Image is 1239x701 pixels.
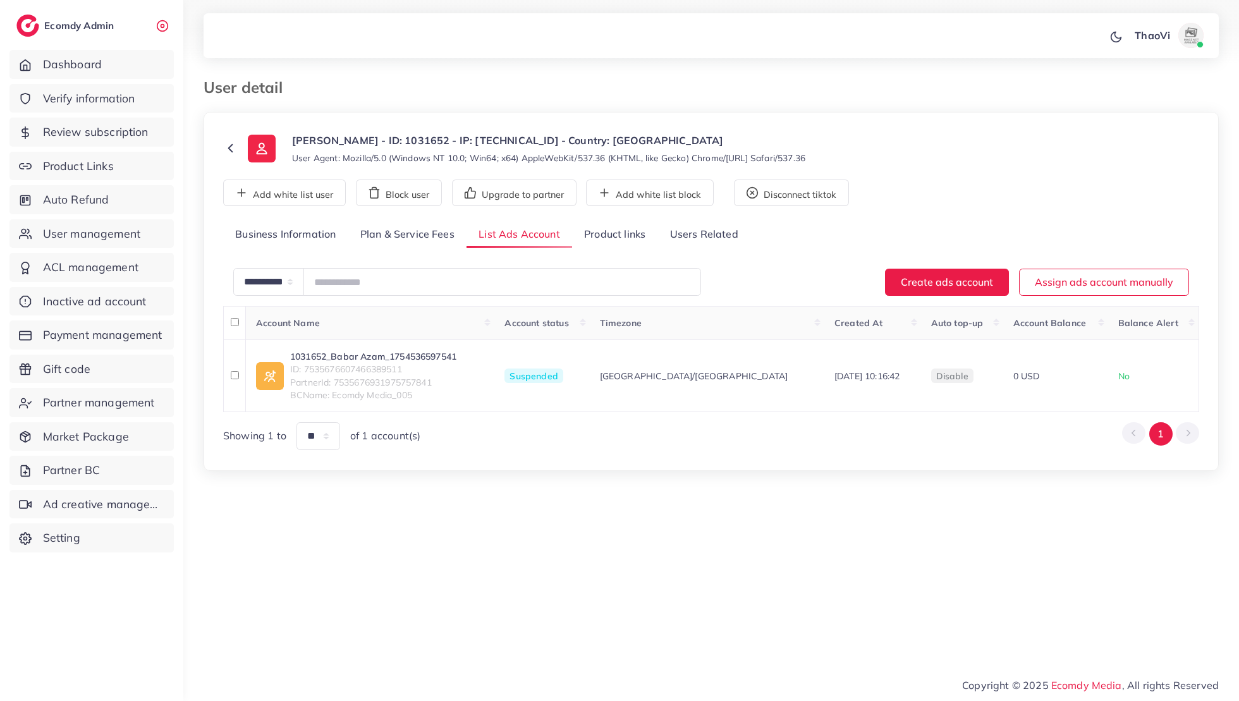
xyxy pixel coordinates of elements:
[356,180,442,206] button: Block user
[43,530,80,546] span: Setting
[600,317,642,329] span: Timezone
[572,221,657,248] a: Product links
[43,192,109,208] span: Auto Refund
[290,389,456,401] span: BCName: Ecomdy Media_005
[290,363,456,375] span: ID: 7535676607466389511
[600,370,788,382] span: [GEOGRAPHIC_DATA]/[GEOGRAPHIC_DATA]
[834,317,883,329] span: Created At
[290,350,456,363] a: 1031652_Babar Azam_1754536597541
[834,370,900,382] span: [DATE] 10:16:42
[586,180,714,206] button: Add white list block
[9,152,174,181] a: Product Links
[43,226,140,242] span: User management
[1135,28,1170,43] p: ThaoVi
[962,678,1219,693] span: Copyright © 2025
[9,490,174,519] a: Ad creative management
[9,388,174,417] a: Partner management
[657,221,750,248] a: Users Related
[9,523,174,552] a: Setting
[256,317,320,329] span: Account Name
[1118,317,1178,329] span: Balance Alert
[9,320,174,350] a: Payment management
[9,219,174,248] a: User management
[9,355,174,384] a: Gift code
[1122,422,1199,446] ul: Pagination
[350,429,420,443] span: of 1 account(s)
[1019,269,1189,296] button: Assign ads account manually
[292,152,805,164] small: User Agent: Mozilla/5.0 (Windows NT 10.0; Win64; x64) AppleWebKit/537.36 (KHTML, like Gecko) Chro...
[43,496,164,513] span: Ad creative management
[1149,422,1173,446] button: Go to page 1
[204,78,293,97] h3: User detail
[1051,679,1122,692] a: Ecomdy Media
[452,180,577,206] button: Upgrade to partner
[348,221,467,248] a: Plan & Service Fees
[43,56,102,73] span: Dashboard
[223,221,348,248] a: Business Information
[43,158,114,174] span: Product Links
[43,394,155,411] span: Partner management
[1118,370,1130,382] span: No
[9,50,174,79] a: Dashboard
[9,118,174,147] a: Review subscription
[43,259,138,276] span: ACL management
[9,456,174,485] a: Partner BC
[44,20,117,32] h2: Ecomdy Admin
[885,269,1009,296] button: Create ads account
[9,287,174,316] a: Inactive ad account
[43,361,90,377] span: Gift code
[43,327,162,343] span: Payment management
[931,317,984,329] span: Auto top-up
[1128,23,1209,48] a: ThaoViavatar
[256,362,284,390] img: ic-ad-info.7fc67b75.svg
[292,133,805,148] p: [PERSON_NAME] - ID: 1031652 - IP: [TECHNICAL_ID] - Country: [GEOGRAPHIC_DATA]
[9,84,174,113] a: Verify information
[16,15,117,37] a: logoEcomdy Admin
[43,90,135,107] span: Verify information
[290,376,456,389] span: PartnerId: 7535676931975757841
[248,135,276,162] img: ic-user-info.36bf1079.svg
[936,370,968,382] span: disable
[43,462,101,479] span: Partner BC
[16,15,39,37] img: logo
[223,429,286,443] span: Showing 1 to
[9,422,174,451] a: Market Package
[1013,317,1086,329] span: Account Balance
[43,293,147,310] span: Inactive ad account
[223,180,346,206] button: Add white list user
[1122,678,1219,693] span: , All rights Reserved
[43,429,129,445] span: Market Package
[43,124,149,140] span: Review subscription
[1178,23,1204,48] img: avatar
[504,317,568,329] span: Account status
[9,253,174,282] a: ACL management
[467,221,572,248] a: List Ads Account
[504,369,563,384] span: Suspended
[9,185,174,214] a: Auto Refund
[734,180,849,206] button: Disconnect tiktok
[1013,370,1040,382] span: 0 USD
